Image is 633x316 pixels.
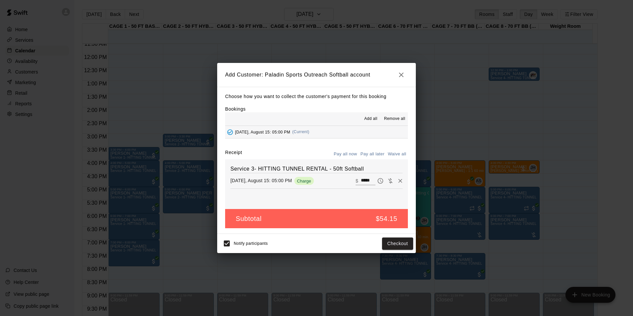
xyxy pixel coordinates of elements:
p: [DATE], August 15: 05:00 PM [230,177,292,184]
p: $ [356,178,358,184]
h5: $54.15 [376,214,397,223]
label: Bookings [225,106,246,112]
label: Receipt [225,149,242,159]
button: Add all [360,114,381,124]
button: Pay all later [359,149,386,159]
p: Choose how you want to collect the customer's payment for this booking [225,92,408,101]
h6: Service 3- HITTING TUNNEL RENTAL - 50ft Softball [230,165,403,173]
h5: Subtotal [236,214,262,223]
span: Add all [364,116,377,122]
span: Waive payment [385,178,395,183]
span: Charge [294,179,314,184]
span: Remove all [384,116,405,122]
button: Pay all now [332,149,359,159]
h2: Add Customer: Paladin Sports Outreach Softball account [217,63,416,87]
span: (Current) [292,130,310,134]
button: Remove all [381,114,408,124]
span: Notify participants [234,241,268,246]
span: [DATE], August 15: 05:00 PM [235,130,290,134]
button: Checkout [382,237,413,250]
button: Added - Collect Payment[DATE], August 15: 05:00 PM(Current) [225,126,408,138]
button: Added - Collect Payment [225,127,235,137]
button: Waive all [386,149,408,159]
button: Remove [395,176,405,186]
span: Pay later [375,178,385,183]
